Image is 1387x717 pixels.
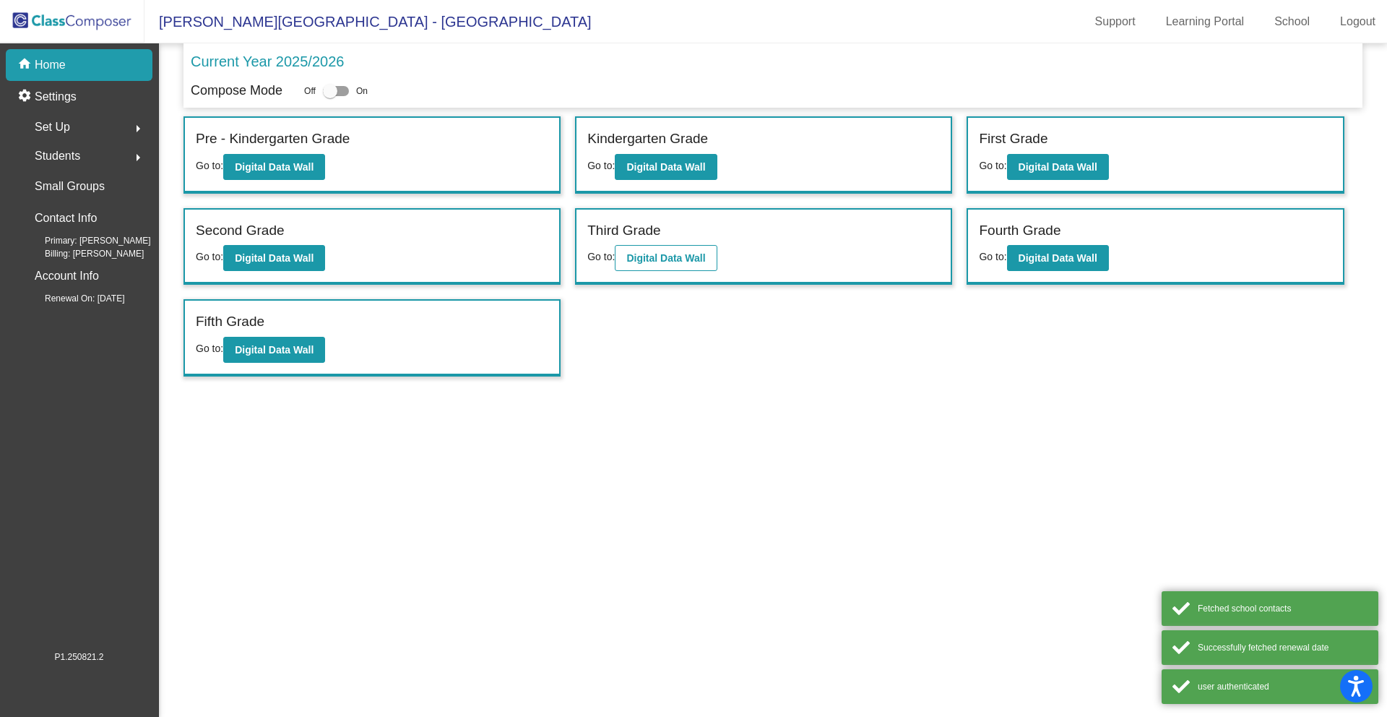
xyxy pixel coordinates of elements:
span: Primary: [PERSON_NAME] [22,234,151,247]
p: Compose Mode [191,81,282,100]
b: Digital Data Wall [1019,161,1097,173]
span: [PERSON_NAME][GEOGRAPHIC_DATA] - [GEOGRAPHIC_DATA] [144,10,592,33]
p: Settings [35,88,77,106]
div: user authenticated [1198,680,1367,693]
span: Renewal On: [DATE] [22,292,124,305]
label: Pre - Kindergarten Grade [196,129,350,150]
p: Small Groups [35,176,105,197]
span: Go to: [587,160,615,171]
label: Fourth Grade [979,220,1060,241]
span: Students [35,146,80,166]
span: Go to: [979,160,1006,171]
label: Fifth Grade [196,312,264,332]
p: Home [35,56,66,74]
p: Account Info [35,266,99,286]
mat-icon: arrow_right [129,149,147,166]
label: Second Grade [196,220,285,241]
b: Digital Data Wall [235,161,314,173]
a: School [1263,10,1321,33]
button: Digital Data Wall [223,154,325,180]
b: Digital Data Wall [626,252,705,264]
b: Digital Data Wall [235,344,314,356]
b: Digital Data Wall [235,252,314,264]
button: Digital Data Wall [1007,245,1109,271]
div: Fetched school contacts [1198,602,1367,615]
span: Go to: [196,343,223,354]
span: Billing: [PERSON_NAME] [22,247,144,260]
span: On [356,85,368,98]
p: Contact Info [35,208,97,228]
span: Go to: [587,251,615,262]
div: Successfully fetched renewal date [1198,641,1367,654]
label: First Grade [979,129,1047,150]
button: Digital Data Wall [223,337,325,363]
mat-icon: settings [17,88,35,106]
p: Current Year 2025/2026 [191,51,344,72]
span: Set Up [35,117,70,137]
button: Digital Data Wall [1007,154,1109,180]
a: Support [1084,10,1147,33]
button: Digital Data Wall [615,154,717,180]
span: Go to: [196,160,223,171]
label: Kindergarten Grade [587,129,708,150]
label: Third Grade [587,220,660,241]
b: Digital Data Wall [1019,252,1097,264]
mat-icon: arrow_right [129,120,147,137]
span: Go to: [196,251,223,262]
span: Go to: [979,251,1006,262]
span: Off [304,85,316,98]
mat-icon: home [17,56,35,74]
a: Learning Portal [1154,10,1256,33]
button: Digital Data Wall [615,245,717,271]
button: Digital Data Wall [223,245,325,271]
a: Logout [1328,10,1387,33]
b: Digital Data Wall [626,161,705,173]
